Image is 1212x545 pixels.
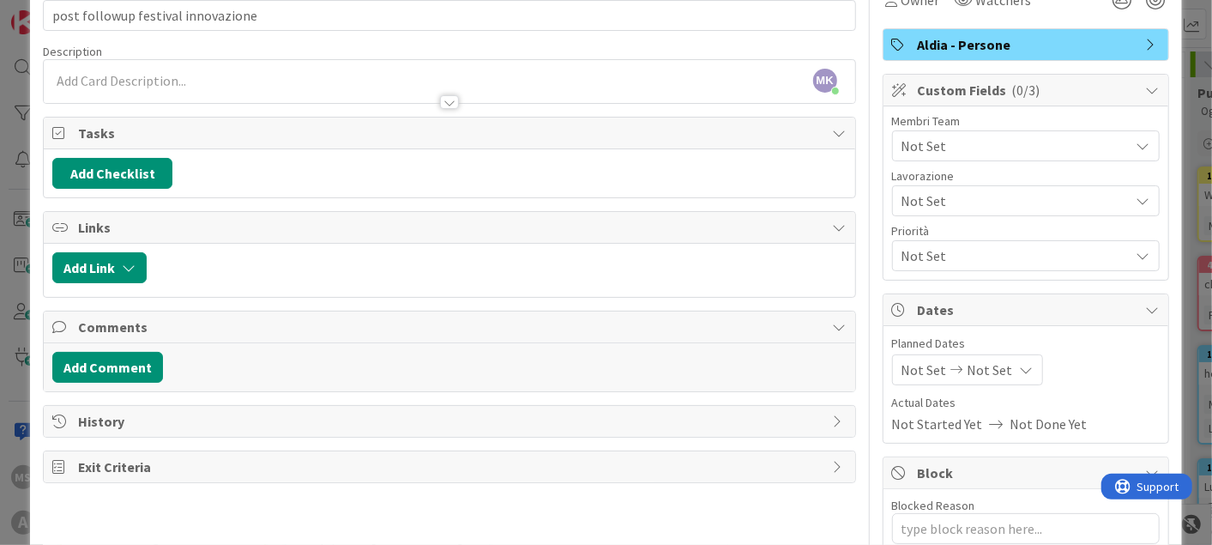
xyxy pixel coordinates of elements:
span: Not Set [968,360,1013,380]
span: Not Started Yet [892,414,983,434]
div: Lavorazione [892,170,1160,182]
span: Dates [918,300,1137,320]
span: History [78,411,823,432]
span: Custom Fields [918,80,1137,100]
span: Actual Dates [892,394,1160,412]
span: Aldia - Persone [918,34,1137,55]
span: Block [918,463,1137,483]
button: Add Link [52,252,147,283]
span: ( 0/3 ) [1012,82,1040,99]
span: Not Set [901,136,1130,156]
button: Add Comment [52,352,163,383]
span: Planned Dates [892,335,1160,353]
span: Not Set [901,189,1121,213]
button: Add Checklist [52,158,172,189]
span: Links [78,217,823,238]
span: Description [43,44,102,59]
label: Blocked Reason [892,498,975,513]
span: Tasks [78,123,823,143]
div: Priorità [892,225,1160,237]
span: Exit Criteria [78,457,823,477]
span: Comments [78,317,823,337]
div: Membri Team [892,115,1160,127]
span: MK [813,69,837,93]
span: Not Done Yet [1010,414,1088,434]
span: Not Set [901,360,947,380]
span: Not Set [901,245,1130,266]
span: Support [36,3,78,23]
